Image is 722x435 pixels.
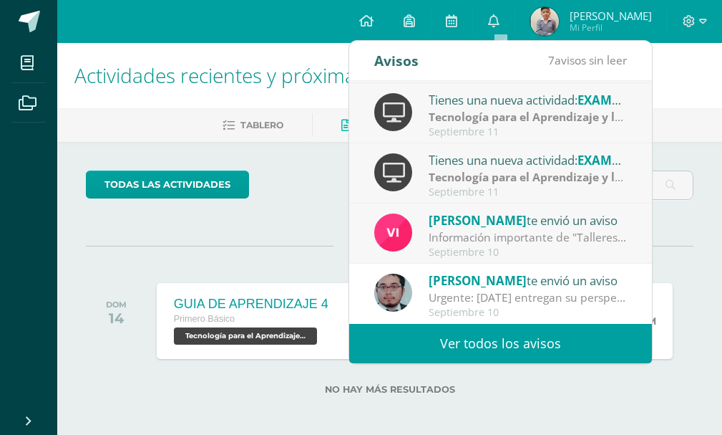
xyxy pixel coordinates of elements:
div: Septiembre 10 [429,307,628,319]
div: Urgente: Mañana entregan su perspectiva con FONDO de cielo [429,290,628,306]
div: te envió un aviso [429,211,628,229]
span: Actividades recientes y próximas [74,62,365,89]
div: Tienes una nueva actividad: [429,150,628,169]
div: | Zona [429,169,628,186]
div: | Prueba de Logro [429,109,628,125]
a: todas las Actividades [86,171,249,199]
div: Información importante de "Talleres".: Buenas tardes estimados estudiantes. Quiero solicitar de s... [429,229,628,246]
div: te envió un aviso [429,271,628,290]
div: Avisos [374,41,419,80]
div: Septiembre 11 [429,126,628,138]
img: bd6d0aa147d20350c4821b7c643124fa.png [374,214,412,252]
a: Tablero [223,114,283,137]
div: 14 [106,310,127,327]
span: EXAMEN DE IV UNIDAD [577,92,713,108]
a: Pendientes de entrega [341,114,479,137]
span: SEPTIEMBRE [333,239,446,252]
span: [PERSON_NAME] [429,272,527,289]
label: No hay más resultados [86,384,693,395]
span: Primero Básico [174,314,235,324]
div: Septiembre 10 [429,247,628,259]
div: Septiembre 11 [429,186,628,199]
span: Tecnología para el Aprendizaje y la Comunicación (Informática) 'A' [174,328,317,345]
span: 7 [548,52,555,68]
a: Ver todos los avisos [349,324,652,363]
span: [PERSON_NAME] [429,212,527,229]
span: Mi Perfil [570,21,652,34]
img: 5fac68162d5e1b6fbd390a6ac50e103d.png [374,274,412,312]
div: GUIA DE APRENDIZAJE 4 [174,297,328,312]
span: [PERSON_NAME] [570,9,652,23]
div: Tienes una nueva actividad: [429,90,628,109]
div: DOM [106,300,127,310]
span: avisos sin leer [548,52,627,68]
span: Tablero [240,120,283,130]
img: fedc5675c42dd241bb57c70963a39886.png [530,7,559,36]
